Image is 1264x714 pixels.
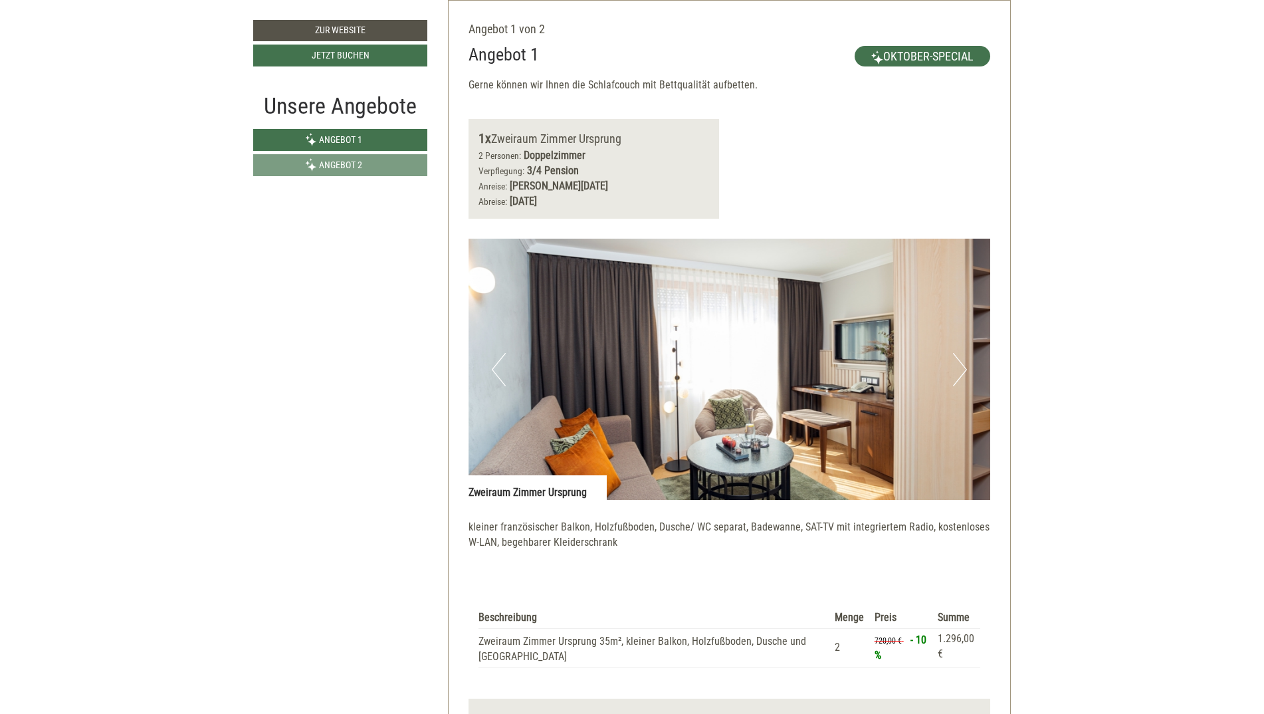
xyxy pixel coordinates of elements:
[855,46,990,66] span: Oktober-Special
[478,181,507,191] small: Anreise:
[875,634,926,661] span: - 10 %
[253,45,427,66] a: Jetzt buchen
[524,149,585,162] b: Doppelzimmer
[932,628,980,667] td: 1.296,00 €
[253,20,427,41] a: Zur Website
[253,90,427,122] div: Unsere Angebote
[478,196,507,207] small: Abreise:
[319,160,362,170] span: Angebot 2
[478,150,521,161] small: 2 Personen:
[871,51,883,64] img: highlight.svg
[527,164,579,177] b: 3/4 Pension
[469,239,991,500] img: image
[492,353,506,386] button: Previous
[875,636,902,646] span: 720,00 €
[469,520,991,550] p: kleiner französischer Balkon, Holzfußboden, Dusche/ WC separat, Badewanne, SAT-TV mit integrierte...
[510,179,608,192] b: [PERSON_NAME][DATE]
[478,166,524,176] small: Verpflegung:
[932,608,980,628] th: Summe
[829,608,869,628] th: Menge
[829,628,869,667] td: 2
[869,608,932,628] th: Preis
[953,353,967,386] button: Next
[510,195,537,207] b: [DATE]
[478,608,829,628] th: Beschreibung
[478,129,710,148] div: Zweiraum Zimmer Ursprung
[319,134,362,145] span: Angebot 1
[469,78,991,93] p: Gerne können wir Ihnen die Schlafcouch mit Bettqualität aufbetten.
[469,43,539,67] div: Angebot 1
[478,130,491,146] b: 1x
[469,475,607,501] div: Zweiraum Zimmer Ursprung
[469,22,545,36] span: Angebot 1 von 2
[478,628,829,667] td: Zweiraum Zimmer Ursprung 35m², kleiner Balkon, Holzfußboden, Dusche und [GEOGRAPHIC_DATA]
